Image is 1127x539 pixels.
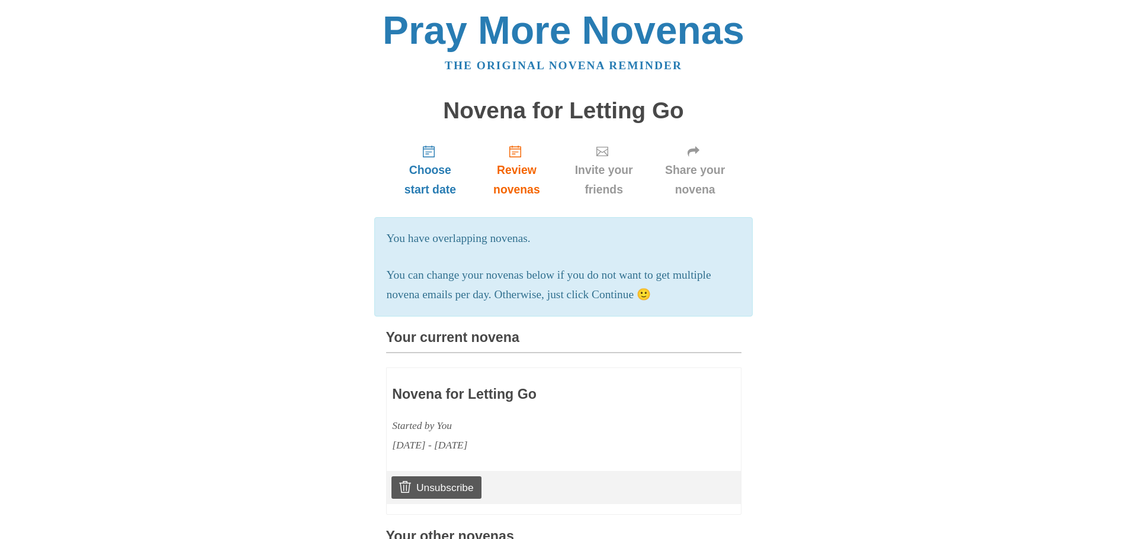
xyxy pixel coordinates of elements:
a: Invite your friends [559,135,649,205]
a: Share your novena [649,135,741,205]
a: The original novena reminder [445,59,682,72]
div: [DATE] - [DATE] [392,435,666,455]
div: Started by You [392,416,666,435]
span: Choose start date [398,160,463,199]
span: Review novenas [486,160,547,199]
p: You can change your novenas below if you do not want to get multiple novena emails per day. Other... [387,266,741,305]
p: You have overlapping novenas. [387,229,741,248]
span: Invite your friends [571,160,637,199]
a: Review novenas [474,135,558,205]
a: Pray More Novenas [383,8,744,52]
h3: Novena for Letting Go [392,387,666,402]
a: Unsubscribe [391,476,481,499]
h1: Novena for Letting Go [386,98,741,124]
h3: Your current novena [386,330,741,353]
span: Share your novena [661,160,730,199]
a: Choose start date [386,135,475,205]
